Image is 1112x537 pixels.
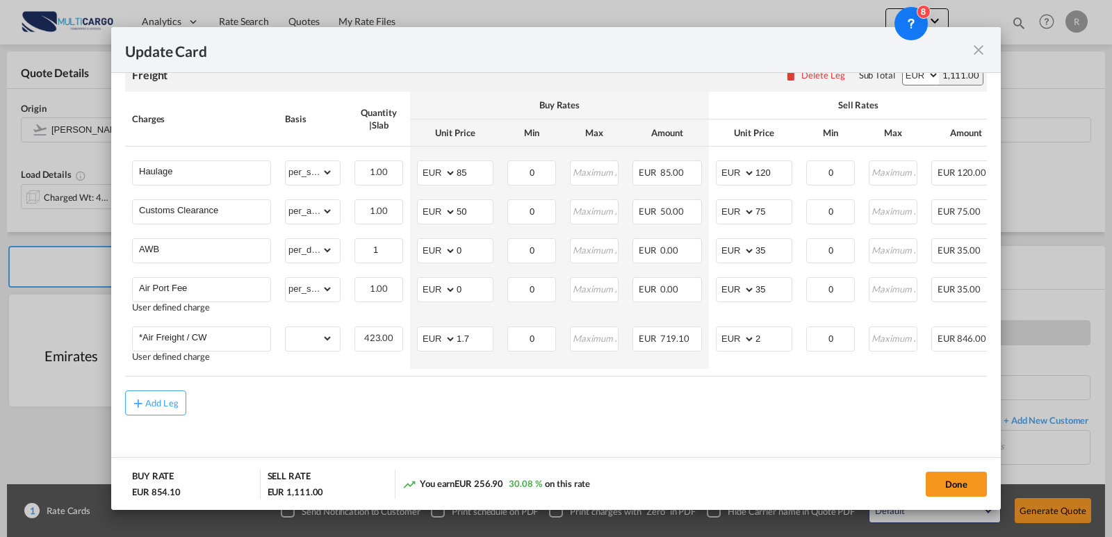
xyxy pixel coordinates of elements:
select: per_shipment [286,278,333,300]
select: per_awb [286,200,333,222]
input: 35 [755,239,792,260]
input: Maximum Amount [571,200,618,221]
th: Max [862,119,924,147]
select: chargable_weight [286,327,333,349]
input: Quantity [356,239,402,260]
div: Basis [285,113,341,125]
input: Minimum Amount [808,239,854,260]
input: Minimum Amount [509,327,555,348]
button: Done [926,472,987,497]
input: Minimum Amount [808,327,854,348]
div: 1,111.00 [939,65,983,85]
button: Delete Leg [784,69,845,81]
span: EUR [938,167,955,178]
select: per_shipment [286,161,333,183]
input: 0 [457,278,493,299]
span: 423.00 [364,332,393,343]
input: Maximum Amount [571,239,618,260]
th: Unit Price [410,119,500,147]
input: Maximum Amount [571,327,618,348]
input: Maximum Amount [870,200,917,221]
md-icon: icon-close fg-AAA8AD m-0 pointer [970,42,987,58]
span: EUR [938,245,955,256]
input: Minimum Amount [509,161,555,182]
span: 1.00 [370,166,389,177]
input: Minimum Amount [808,278,854,299]
span: 85.00 [660,167,685,178]
md-dialog: Update Card Port ... [111,27,1001,511]
input: Minimum Amount [509,239,555,260]
span: EUR [938,333,955,344]
input: Maximum Amount [870,239,917,260]
span: EUR [639,206,658,217]
div: You earn on this rate [402,477,590,492]
input: Maximum Amount [571,161,618,182]
select: per_document [286,239,333,261]
input: 0 [457,239,493,260]
md-input-container: Air Port Fee [133,278,270,299]
span: EUR 256.90 [455,478,503,489]
button: Add Leg [125,390,186,415]
input: Maximum Amount [571,278,618,299]
md-input-container: *Air Freight / CW [133,327,270,348]
md-icon: icon-delete [784,68,798,82]
input: Charge Name [139,200,270,221]
span: 1.00 [370,205,389,216]
span: 35.00 [957,283,981,295]
span: EUR [639,245,658,256]
md-input-container: AWB [133,239,270,260]
span: EUR [938,283,955,295]
th: Min [500,119,563,147]
div: Delete Leg [801,69,845,81]
span: 719.10 [660,333,689,344]
input: Charge Name [139,161,270,182]
input: 2 [755,327,792,348]
span: EUR [938,206,955,217]
input: 1.7 [457,327,493,348]
th: Max [563,119,625,147]
div: Sell Rates [716,99,1001,111]
div: User defined charge [132,352,271,362]
th: Amount [625,119,709,147]
span: EUR [639,283,658,295]
input: Charge Name [139,327,270,348]
span: 0.00 [660,283,679,295]
span: EUR [639,333,658,344]
span: 30.08 % [509,478,541,489]
md-input-container: Customs Clearance [133,200,270,221]
div: BUY RATE [132,470,174,486]
div: Update Card [125,41,970,58]
div: EUR 854.10 [132,486,181,498]
th: Min [799,119,862,147]
div: Charges [132,113,271,125]
span: 0.00 [660,245,679,256]
input: Charge Name [139,239,270,260]
span: 1.00 [370,283,389,294]
md-icon: icon-trending-up [402,477,416,491]
input: Minimum Amount [808,161,854,182]
th: Unit Price [709,119,799,147]
input: Maximum Amount [870,161,917,182]
th: Amount [924,119,1008,147]
span: EUR [639,167,658,178]
input: 35 [755,278,792,299]
md-input-container: Haulage [133,161,270,182]
div: User defined charge [132,302,271,313]
div: Quantity | Slab [354,106,403,131]
input: Maximum Amount [870,278,917,299]
span: 75.00 [957,206,981,217]
span: 846.00 [957,333,986,344]
input: Minimum Amount [509,200,555,221]
input: 85 [457,161,493,182]
md-icon: icon-plus md-link-fg s20 [131,396,145,410]
span: 35.00 [957,245,981,256]
input: Minimum Amount [808,200,854,221]
div: Sub Total [859,69,895,81]
span: 50.00 [660,206,685,217]
div: Add Leg [145,399,179,407]
input: Maximum Amount [870,327,917,348]
div: SELL RATE [268,470,311,486]
input: Charge Name [139,278,270,299]
div: EUR 1,111.00 [268,486,324,498]
input: 120 [755,161,792,182]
